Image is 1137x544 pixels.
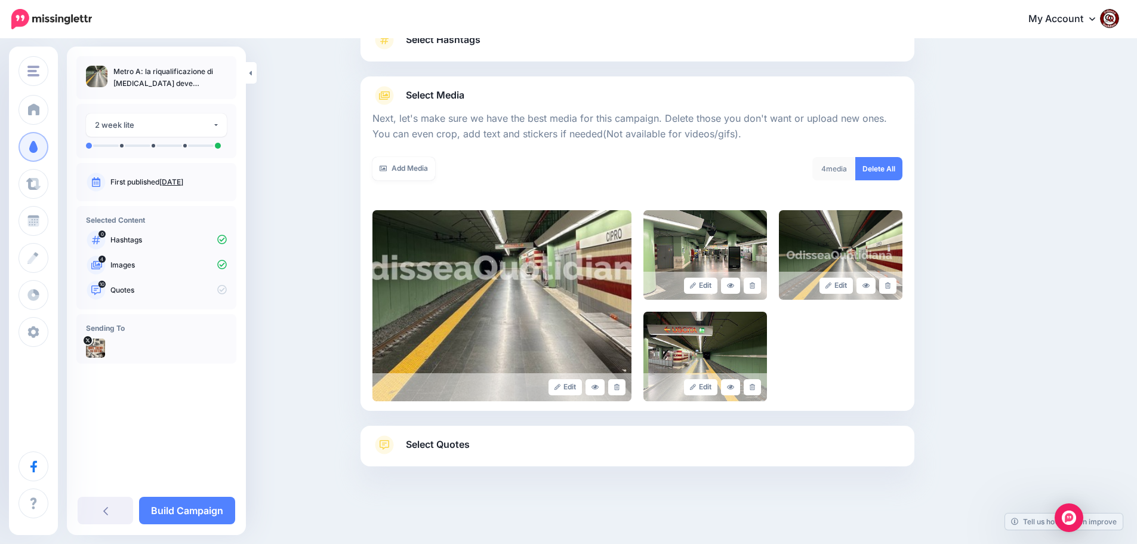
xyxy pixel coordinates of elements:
[110,235,227,245] p: Hashtags
[819,278,853,294] a: Edit
[549,379,583,395] a: Edit
[86,113,227,137] button: 2 week lite
[684,278,718,294] a: Edit
[372,30,902,62] a: Select Hashtags
[372,86,902,105] a: Select Media
[855,157,902,180] a: Delete All
[812,157,856,180] div: media
[110,285,227,296] p: Quotes
[86,339,105,358] img: uTTNWBrh-84924.jpeg
[372,210,631,401] img: 6e71f0328ee207ca48d1d7ab5506ae92_large.jpg
[684,379,718,395] a: Edit
[11,9,92,29] img: Missinglettr
[372,435,902,466] a: Select Quotes
[98,281,106,288] span: 10
[95,118,212,132] div: 2 week lite
[372,157,435,180] a: Add Media
[406,437,470,453] span: Select Quotes
[372,105,902,401] div: Select Media
[1005,514,1123,530] a: Tell us how we can improve
[779,210,902,300] img: 590b446bc196f35b9c2afe90b6e9b09d_large.jpg
[113,66,227,90] p: Metro A: la riqualificazione di [MEDICAL_DATA] deve proseguire
[1055,503,1083,532] div: Open Intercom Messenger
[1016,5,1119,34] a: My Account
[406,87,464,103] span: Select Media
[643,210,767,300] img: 90f0ce65d7a88fca94e8bf46bef4f7ab_large.jpg
[86,216,227,225] h4: Selected Content
[86,324,227,333] h4: Sending To
[372,111,902,142] p: Next, let's make sure we have the best media for this campaign. Delete those you don't want or up...
[27,66,39,76] img: menu.png
[643,312,767,401] img: 8679b87362d46149c36ab37e14c2d837_large.jpg
[110,177,227,188] p: First published
[159,177,183,186] a: [DATE]
[98,230,106,238] span: 0
[86,66,107,87] img: 6e71f0328ee207ca48d1d7ab5506ae92_thumb.jpg
[98,256,106,263] span: 4
[406,32,480,48] span: Select Hashtags
[821,164,826,173] span: 4
[110,260,227,271] p: Images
